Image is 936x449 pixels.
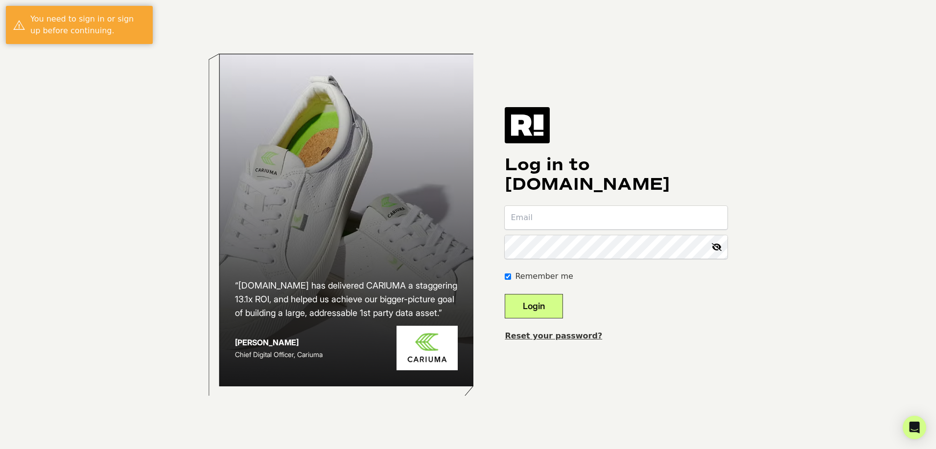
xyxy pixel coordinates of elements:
span: Chief Digital Officer, Cariuma [235,350,323,359]
input: Email [505,206,727,229]
div: Open Intercom Messenger [903,416,926,439]
div: You need to sign in or sign up before continuing. [30,13,145,37]
h1: Log in to [DOMAIN_NAME] [505,155,727,194]
img: Retention.com [505,107,550,143]
label: Remember me [515,270,573,282]
img: Cariuma [397,326,458,370]
strong: [PERSON_NAME] [235,337,299,347]
h2: “[DOMAIN_NAME] has delivered CARIUMA a staggering 13.1x ROI, and helped us achieve our bigger-pic... [235,279,458,320]
button: Login [505,294,563,318]
a: Reset your password? [505,331,602,340]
